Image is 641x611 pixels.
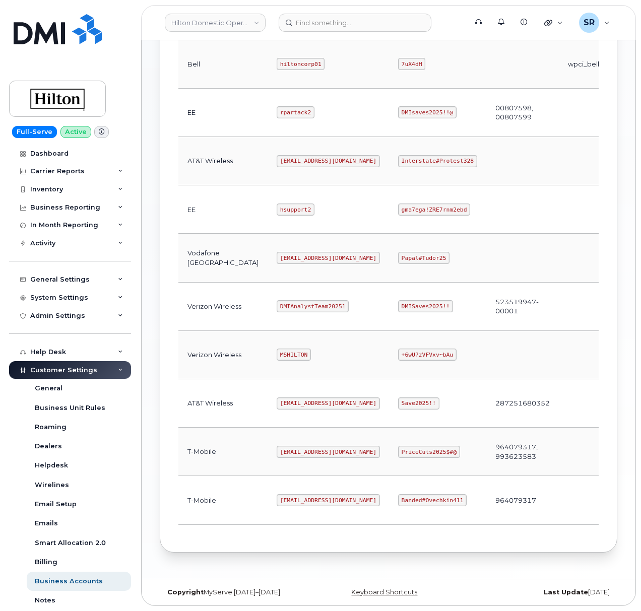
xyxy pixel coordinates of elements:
div: Sebastian Reissig [572,13,617,33]
code: DMIAnalystTeam20251 [277,300,349,312]
a: Hilton Domestic Operating Company Inc [165,14,266,32]
code: gma7ega!ZRE7rnm2ebd [398,203,470,216]
td: AT&T Wireless [178,379,268,428]
td: 964079317, 993623583 [486,428,559,476]
code: MSHILTON [277,349,311,361]
td: 523519947-00001 [486,283,559,331]
td: T-Mobile [178,428,268,476]
code: 7uX4dH [398,58,425,70]
code: Papal#Tudor25 [398,252,450,264]
td: Vodafone [GEOGRAPHIC_DATA] [178,234,268,282]
code: Banded#Ovechkin411 [398,494,467,506]
code: rpartack2 [277,106,314,118]
td: 00807598, 00807599 [486,89,559,137]
code: +6wU?zVFVxv~bAu [398,349,457,361]
td: Verizon Wireless [178,331,268,379]
td: EE [178,89,268,137]
code: DMIsaves2025!!@ [398,106,457,118]
code: DMISaves2025!! [398,300,453,312]
div: MyServe [DATE]–[DATE] [160,588,312,596]
td: EE [178,185,268,234]
strong: Copyright [167,588,204,596]
div: Quicklinks [537,13,570,33]
code: Interstate#Protest328 [398,155,477,167]
code: hiltoncorp01 [277,58,325,70]
code: [EMAIL_ADDRESS][DOMAIN_NAME] [277,397,380,410]
code: [EMAIL_ADDRESS][DOMAIN_NAME] [277,155,380,167]
input: Find something... [279,14,431,32]
td: wpci_bell [559,40,608,89]
span: SR [584,17,595,29]
strong: Last Update [544,588,588,596]
a: Keyboard Shortcuts [351,588,417,596]
td: AT&T Wireless [178,137,268,185]
code: hsupport2 [277,203,314,216]
td: Verizon Wireless [178,283,268,331]
code: [EMAIL_ADDRESS][DOMAIN_NAME] [277,494,380,506]
td: Bell [178,40,268,89]
code: PriceCuts2025$#@ [398,446,460,458]
td: 287251680352 [486,379,559,428]
code: Save2025!! [398,397,439,410]
code: [EMAIL_ADDRESS][DOMAIN_NAME] [277,446,380,458]
code: [EMAIL_ADDRESS][DOMAIN_NAME] [277,252,380,264]
td: 964079317 [486,476,559,524]
td: T-Mobile [178,476,268,524]
div: [DATE] [465,588,617,596]
iframe: Messenger Launcher [597,567,633,603]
